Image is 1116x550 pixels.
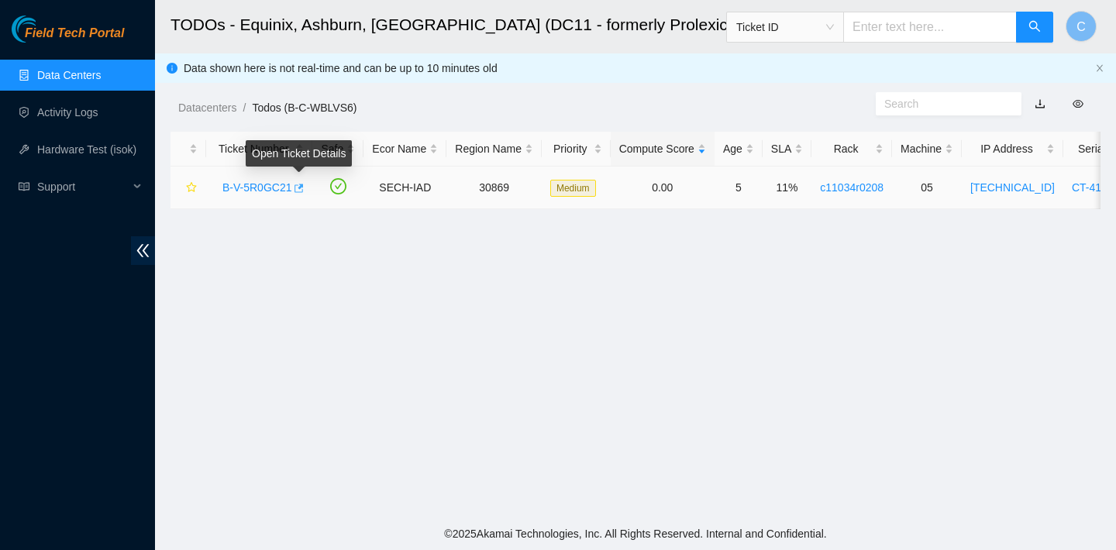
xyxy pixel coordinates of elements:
[222,181,291,194] a: B-V-5R0GC21
[1073,98,1083,109] span: eye
[37,106,98,119] a: Activity Logs
[252,101,356,114] a: Todos (B-C-WBLVS6)
[763,167,811,209] td: 11%
[550,180,596,197] span: Medium
[186,182,197,194] span: star
[12,15,78,43] img: Akamai Technologies
[446,167,542,209] td: 30869
[363,167,446,209] td: SECH-IAD
[970,181,1055,194] a: [TECHNICAL_ID]
[715,167,763,209] td: 5
[1023,91,1057,116] button: download
[611,167,715,209] td: 0.00
[178,101,236,114] a: Datacenters
[12,28,124,48] a: Akamai TechnologiesField Tech Portal
[1066,11,1097,42] button: C
[892,167,962,209] td: 05
[25,26,124,41] span: Field Tech Portal
[843,12,1017,43] input: Enter text here...
[37,143,136,156] a: Hardware Test (isok)
[820,181,883,194] a: c11034r0208
[179,175,198,200] button: star
[1035,98,1045,110] a: download
[1076,17,1086,36] span: C
[1095,64,1104,73] span: close
[37,69,101,81] a: Data Centers
[330,178,346,194] span: check-circle
[155,517,1116,550] footer: © 2025 Akamai Technologies, Inc. All Rights Reserved. Internal and Confidential.
[37,171,129,202] span: Support
[1028,20,1041,35] span: search
[19,181,29,192] span: read
[736,15,834,39] span: Ticket ID
[884,95,1001,112] input: Search
[246,140,352,167] div: Open Ticket Details
[243,101,246,114] span: /
[1016,12,1053,43] button: search
[1095,64,1104,74] button: close
[131,236,155,265] span: double-left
